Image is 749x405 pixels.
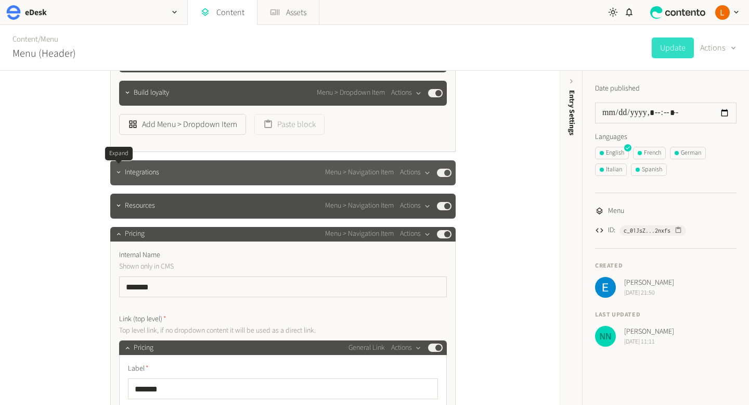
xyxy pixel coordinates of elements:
label: Languages [595,132,737,143]
h4: Created [595,261,737,271]
span: Menu > Navigation Item [325,200,394,211]
span: Menu [608,206,624,217]
button: English [595,147,629,159]
h2: Menu (Header) [12,46,76,61]
div: English [600,148,624,158]
span: Entry Settings [566,90,577,135]
button: Actions [400,200,431,212]
span: Resources [125,200,155,211]
div: German [675,148,701,158]
span: [DATE] 11:11 [624,337,674,347]
h4: Last updated [595,310,737,320]
a: Menu [41,34,58,45]
span: ID: [608,225,615,236]
img: Emmanuel Retzepter [595,277,616,298]
button: Actions [391,341,422,354]
button: Actions [400,228,431,241]
div: Spanish [636,165,662,174]
span: General Link [348,343,385,353]
p: Shown only in CMS [119,261,356,272]
span: Pricing [125,229,145,239]
button: Actions [400,167,431,179]
p: Top level link, if no dropdown content it will be used as a direct link. [119,325,356,336]
button: Add Menu > Dropdown Item [119,114,246,135]
span: [PERSON_NAME] [624,277,674,288]
span: Link (top level) [119,314,166,325]
button: Paste block [254,114,325,135]
span: [PERSON_NAME] [624,326,674,337]
span: Menu > Navigation Item [325,229,394,239]
button: French [633,147,666,159]
span: Menu > Navigation Item [325,167,394,178]
div: Italian [600,165,622,174]
label: Date published [595,83,640,94]
span: Pricing [134,343,153,353]
span: [DATE] 21:50 [624,288,674,298]
button: Actions [700,37,737,58]
button: Italian [595,163,627,176]
span: / [38,34,41,45]
span: Build loyalty [134,87,169,98]
span: Menu > Dropdown Item [317,87,385,98]
div: Expand [105,147,133,160]
button: c_01JsZ...2nxfs [619,225,686,236]
img: Laura Kane [715,5,730,20]
button: Actions [391,87,422,99]
button: Spanish [631,163,667,176]
h2: eDesk [25,6,47,19]
span: Integrations [125,167,159,178]
span: Internal Name [119,250,160,261]
span: c_01JsZ...2nxfs [624,226,670,235]
a: Content [12,34,38,45]
span: Label [128,363,149,374]
div: French [638,148,661,158]
img: eDesk [6,5,21,20]
button: Update [652,37,694,58]
img: Nikola Nikolov [595,326,616,347]
button: German [670,147,706,159]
